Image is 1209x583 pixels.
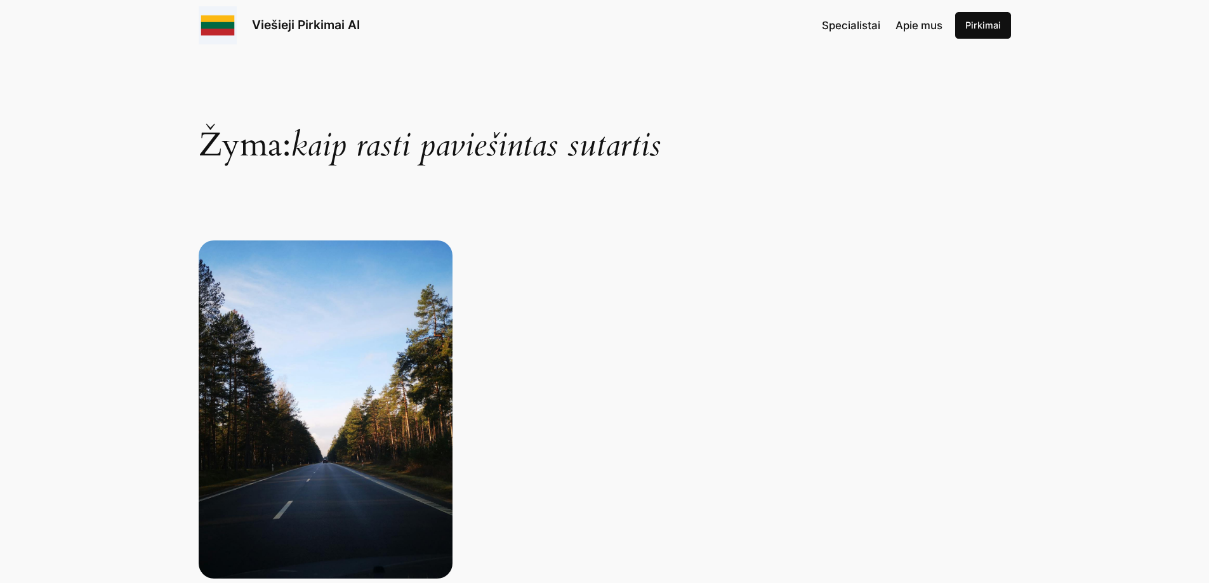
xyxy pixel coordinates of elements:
[955,12,1011,39] a: Pirkimai
[822,19,880,32] span: Specialistai
[199,63,1011,162] h1: Žyma:
[252,17,360,32] a: Viešieji Pirkimai AI
[895,17,942,34] a: Apie mus
[199,6,237,44] img: Viešieji pirkimai logo
[199,240,453,579] : Paviešintos viešųjų pirkimų sutartys: ką svarbu žinoti
[291,122,661,167] span: kaip rasti paviešintas sutartis
[822,17,942,34] nav: Navigation
[895,19,942,32] span: Apie mus
[822,17,880,34] a: Specialistai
